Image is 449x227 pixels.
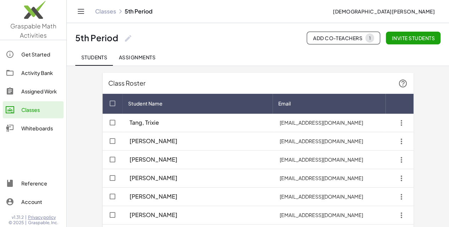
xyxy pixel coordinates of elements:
span: Tang, Trixie [130,119,159,126]
span: Students [81,54,107,60]
div: Account [21,198,61,206]
a: Account [3,193,64,210]
a: Classes [3,101,64,118]
span: Student Name [128,100,163,107]
span: v1.31.2 [12,215,24,220]
span: [PERSON_NAME] [130,174,177,182]
a: Classes [95,8,116,15]
div: Class Roster [103,73,414,94]
span: Invite students [391,35,435,41]
span: [EMAIL_ADDRESS][DOMAIN_NAME] [278,138,365,144]
button: Add Co-Teachers1 [307,32,380,44]
div: Activity Bank [21,69,61,77]
span: [PERSON_NAME] [130,156,177,163]
span: [EMAIL_ADDRESS][DOMAIN_NAME] [278,175,365,181]
span: [PERSON_NAME] [130,137,177,145]
div: 1 [369,36,371,41]
div: 5th Period [75,32,118,43]
a: Privacy policy [28,215,58,220]
span: Graspable Math Activities [10,22,56,39]
span: © 2025 [9,220,24,226]
div: Get Started [21,50,61,59]
div: Reference [21,179,61,188]
span: Graspable, Inc. [28,220,58,226]
a: Get Started [3,46,64,63]
span: | [25,215,27,220]
span: Assignments [119,54,155,60]
button: Invite students [386,32,440,44]
span: [EMAIL_ADDRESS][DOMAIN_NAME] [278,193,365,200]
a: Whiteboards [3,120,64,137]
span: [PERSON_NAME] [130,193,177,200]
div: Whiteboards [21,124,61,133]
a: Assigned Work [3,83,64,100]
span: [EMAIL_ADDRESS][DOMAIN_NAME] [278,119,365,126]
span: [EMAIL_ADDRESS][DOMAIN_NAME] [278,212,365,218]
div: Assigned Work [21,87,61,96]
span: [EMAIL_ADDRESS][DOMAIN_NAME] [278,156,365,163]
button: Toggle navigation [75,6,87,17]
a: Activity Bank [3,64,64,81]
span: Add Co-Teachers [313,33,374,43]
div: Classes [21,106,61,114]
a: Reference [3,175,64,192]
span: Email [278,100,291,107]
span: | [25,220,27,226]
span: [DEMOGRAPHIC_DATA][PERSON_NAME] [333,8,435,15]
span: [PERSON_NAME] [130,211,177,219]
button: [DEMOGRAPHIC_DATA][PERSON_NAME] [327,5,440,18]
